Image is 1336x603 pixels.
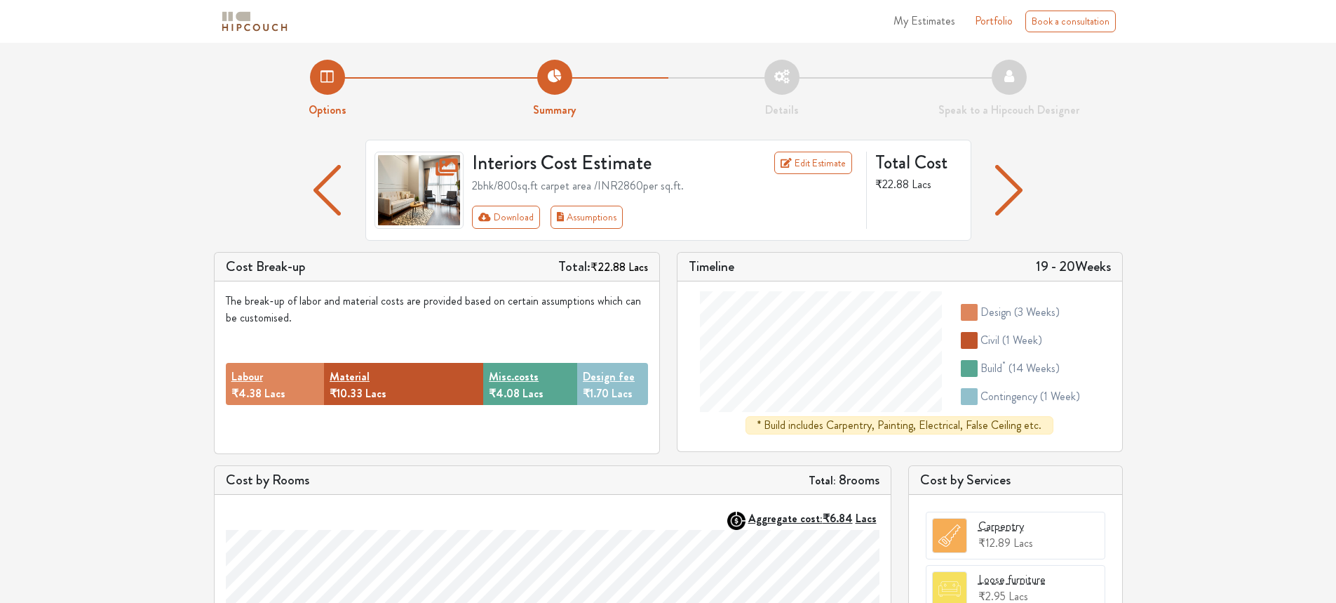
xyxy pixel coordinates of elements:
[1002,332,1042,348] span: ( 1 week )
[472,206,540,228] button: Download
[226,472,309,489] h5: Cost by Rooms
[875,176,909,192] span: ₹22.88
[1040,388,1080,404] span: ( 1 week )
[875,152,959,173] h4: Total Cost
[933,519,966,552] img: room.svg
[583,369,635,385] button: Design fee
[489,369,539,385] button: Misc.costs
[1025,11,1116,32] div: Book a consultation
[231,385,262,402] span: ₹4.38
[472,206,858,228] div: Toolbar with button groups
[220,9,290,34] img: logo-horizontal.svg
[591,259,626,275] span: ₹22.88
[745,416,1053,435] div: * Build includes Carpentry, Painting, Electrical, False Ceiling etc.
[978,518,1024,535] button: Carpentry
[856,510,877,526] span: Lacs
[1014,304,1060,320] span: ( 3 weeks )
[809,472,879,489] h5: 8 rooms
[748,510,877,526] strong: Aggregate cost:
[980,304,1060,321] div: design
[264,385,285,402] span: Lacs
[313,165,341,216] img: arrow left
[912,176,931,192] span: Lacs
[978,535,1011,551] span: ₹12.89
[1008,360,1060,376] span: ( 14 weeks )
[533,102,576,118] strong: Summary
[748,512,879,525] button: Aggregate cost:₹6.84Lacs
[226,258,306,275] h5: Cost Break-up
[551,206,623,228] button: Assumptions
[1036,258,1111,275] h5: 19 - 20 Weeks
[980,332,1042,349] div: civil
[628,259,648,275] span: Lacs
[220,6,290,37] span: logo-horizontal.svg
[375,152,464,229] img: gallery
[980,388,1080,405] div: contingency
[978,571,1046,588] button: Loose furniture
[365,385,386,402] span: Lacs
[765,102,799,118] strong: Details
[522,385,544,402] span: Lacs
[1013,535,1033,551] span: Lacs
[558,258,648,275] h5: Total:
[727,512,745,530] img: AggregateIcon
[774,152,852,174] a: Edit Estimate
[472,206,634,228] div: First group
[330,369,370,385] button: Material
[231,369,263,385] button: Labour
[809,472,836,489] strong: Total:
[330,385,363,402] span: ₹10.33
[689,258,734,275] h5: Timeline
[980,360,1060,377] div: build
[920,472,1111,489] h5: Cost by Services
[995,165,1023,216] img: arrow left
[226,293,648,326] div: The break-up of labor and material costs are provided based on certain assumptions which can be c...
[583,385,609,402] span: ₹1.70
[464,152,731,175] h3: Interiors Cost Estimate
[489,385,520,402] span: ₹4.08
[893,13,955,29] span: My Estimates
[309,102,346,118] strong: Options
[938,102,1079,118] strong: Speak to a Hipcouch Designer
[823,510,853,526] span: ₹6.84
[975,13,1013,29] a: Portfolio
[612,385,633,402] span: Lacs
[472,178,858,194] div: 2bhk / 800 sq.ft carpet area /INR 2860 per sq.ft.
